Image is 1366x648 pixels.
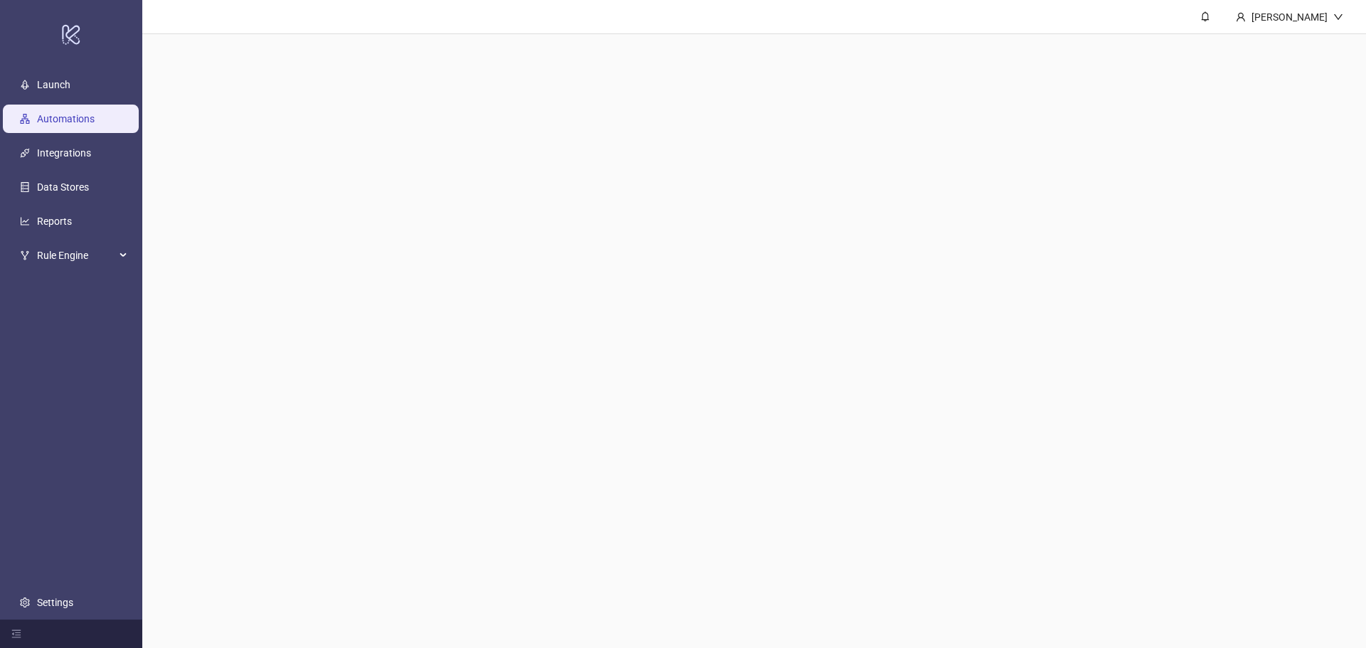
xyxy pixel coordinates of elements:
span: fork [20,250,30,260]
span: user [1236,12,1246,22]
a: Integrations [37,147,91,159]
a: Launch [37,79,70,90]
span: Rule Engine [37,241,115,270]
span: bell [1200,11,1210,21]
div: [PERSON_NAME] [1246,9,1333,25]
a: Reports [37,216,72,227]
a: Settings [37,597,73,608]
span: down [1333,12,1343,22]
a: Automations [37,113,95,124]
a: Data Stores [37,181,89,193]
span: menu-fold [11,629,21,639]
